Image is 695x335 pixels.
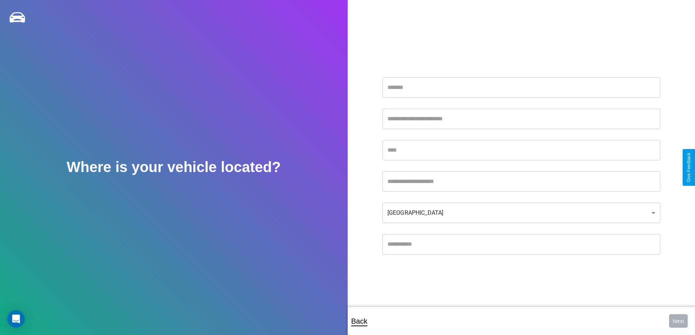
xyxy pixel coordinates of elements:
[351,315,367,328] p: Back
[7,310,25,328] div: Open Intercom Messenger
[67,159,281,175] h2: Where is your vehicle located?
[382,203,660,223] div: [GEOGRAPHIC_DATA]
[686,153,691,182] div: Give Feedback
[669,314,688,328] button: Next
